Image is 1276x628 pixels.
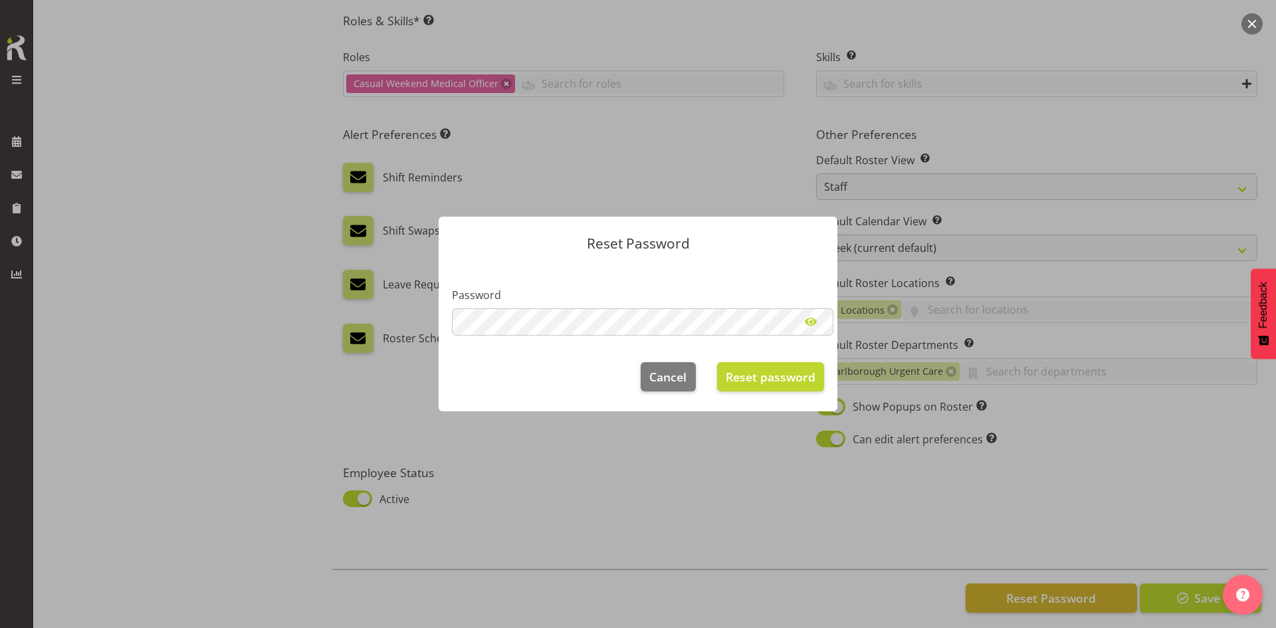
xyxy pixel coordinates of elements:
button: Reset password [717,362,824,391]
button: Feedback - Show survey [1251,268,1276,359]
button: Cancel [641,362,695,391]
label: Password [452,287,824,303]
span: Reset password [726,368,815,385]
span: Cancel [649,368,687,385]
span: Feedback [1257,282,1269,328]
p: Reset Password [452,237,824,251]
img: help-xxl-2.png [1236,588,1249,601]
